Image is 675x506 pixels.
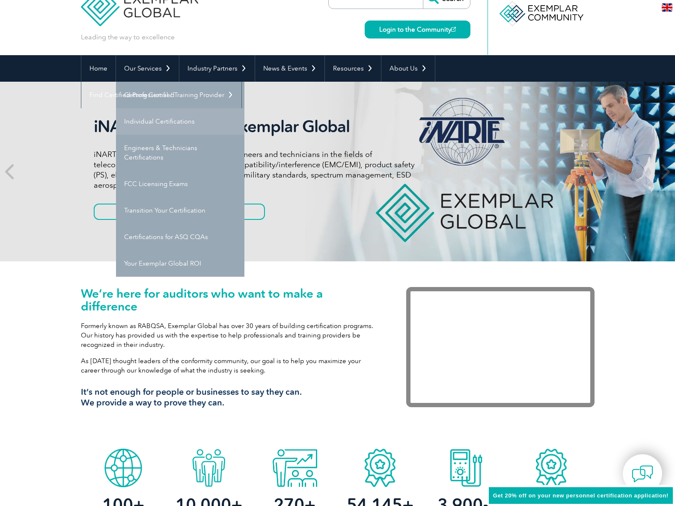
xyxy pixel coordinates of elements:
[365,21,470,38] a: Login to the Community
[94,149,415,190] p: iNARTE certifications are for qualified engineers and technicians in the fields of telecommunicat...
[116,108,244,135] a: Individual Certifications
[451,27,456,32] img: open_square.png
[116,224,244,250] a: Certifications for ASQ CQAs
[179,55,255,82] a: Industry Partners
[116,55,179,82] a: Our Services
[81,387,381,408] h3: It’s not enough for people or businesses to say they can. We provide a way to prove they can.
[116,135,244,171] a: Engineers & Technicians Certifications
[116,197,244,224] a: Transition Your Certification
[381,55,435,82] a: About Us
[116,250,244,277] a: Your Exemplar Global ROI
[81,356,381,375] p: As [DATE] thought leaders of the conformity community, our goal is to help you maximize your care...
[406,287,595,407] iframe: Exemplar Global: Working together to make a difference
[255,55,324,82] a: News & Events
[81,82,241,108] a: Find Certified Professional / Training Provider
[493,492,669,499] span: Get 20% off on your new personnel certification application!
[94,117,415,136] h2: iNARTE is a Part of Exemplar Global
[81,33,175,42] p: Leading the way to excellence
[81,55,116,82] a: Home
[81,287,381,313] h1: We’re here for auditors who want to make a difference
[116,171,244,197] a: FCC Licensing Exams
[632,463,653,485] img: contact-chat.png
[662,3,672,12] img: en
[81,321,381,349] p: Formerly known as RABQSA, Exemplar Global has over 30 years of building certification programs. O...
[325,55,381,82] a: Resources
[94,204,265,220] a: Get to know more about iNARTE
